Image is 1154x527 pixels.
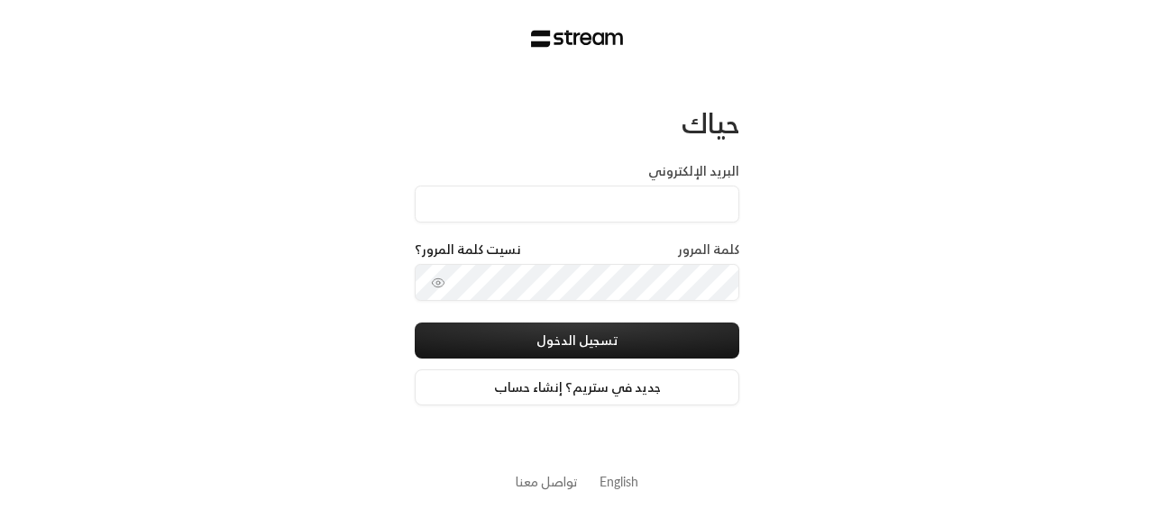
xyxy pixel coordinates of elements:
img: Stream Logo [531,30,624,48]
a: English [600,465,638,498]
a: تواصل معنا [516,470,578,493]
button: toggle password visibility [424,268,453,297]
label: البريد الإلكتروني [648,162,739,180]
button: تواصل معنا [516,472,578,491]
a: جديد في ستريم؟ إنشاء حساب [415,369,739,405]
a: نسيت كلمة المرور؟ [415,241,521,259]
span: حياك [682,99,739,147]
button: تسجيل الدخول [415,323,739,359]
label: كلمة المرور [678,241,739,259]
